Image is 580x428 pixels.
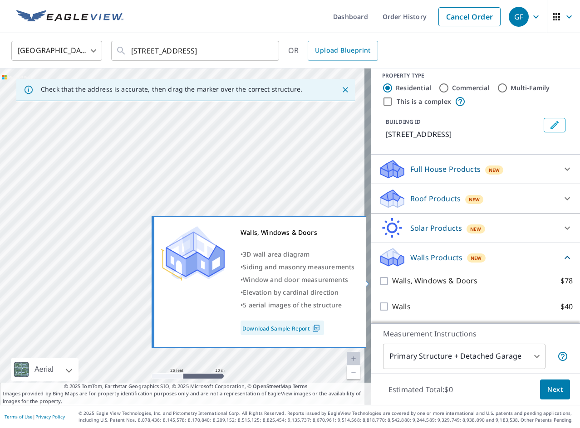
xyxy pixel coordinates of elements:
div: • [241,273,354,286]
p: Walls Products [410,252,462,263]
p: Measurement Instructions [383,328,568,339]
span: Elevation by cardinal direction [243,288,339,297]
input: Search by address or latitude-longitude [131,38,261,63]
button: Next [540,379,570,400]
a: Cancel Order [438,7,501,26]
div: Roof ProductsNew [378,188,573,209]
a: Download Sample Report [241,321,324,335]
div: • [241,299,354,311]
div: Full House ProductsNew [378,158,573,180]
p: $78 [560,275,573,287]
div: OR [288,41,378,61]
p: | [5,414,65,419]
label: Residential [396,83,431,92]
span: New [471,254,482,262]
div: Walls ProductsNew [378,247,573,268]
p: Full House Products [410,164,481,175]
p: $40 [560,301,573,312]
img: Pdf Icon [310,324,322,332]
span: Upload Blueprint [315,45,370,56]
label: This is a complex [397,97,451,106]
button: Close [339,84,351,96]
span: Your report will include the primary structure and a detached garage if one exists. [557,351,568,362]
span: © 2025 TomTom, Earthstar Geographics SIO, © 2025 Microsoft Corporation, © [64,383,308,390]
a: Privacy Policy [35,413,65,420]
a: OpenStreetMap [253,383,291,389]
span: Siding and masonry measurements [243,263,354,271]
a: Terms [293,383,308,389]
div: Walls, Windows & Doors [241,226,354,239]
span: New [489,166,500,174]
div: Aerial [32,358,56,381]
div: Primary Structure + Detached Garage [383,344,546,369]
button: Edit building 1 [544,118,565,132]
p: [STREET_ADDRESS] [386,129,540,140]
a: Terms of Use [5,413,33,420]
div: PROPERTY TYPE [382,72,569,80]
p: Roof Products [410,193,461,204]
p: Solar Products [410,223,462,233]
span: New [470,225,482,233]
span: New [469,196,480,203]
p: © 2025 Eagle View Technologies, Inc. and Pictometry International Corp. All Rights Reserved. Repo... [79,410,575,423]
img: Premium [161,226,225,281]
img: EV Logo [16,10,123,24]
div: GF [509,7,529,27]
div: • [241,286,354,299]
span: 3D wall area diagram [243,250,310,258]
div: [GEOGRAPHIC_DATA] [11,38,102,63]
label: Multi-Family [511,83,550,92]
div: Solar ProductsNew [378,217,573,239]
p: Walls [392,301,411,312]
span: Window and door measurements [243,275,348,284]
p: BUILDING ID [386,118,421,126]
p: Estimated Total: $0 [381,379,460,399]
div: • [241,248,354,261]
div: Aerial [11,358,79,381]
p: Check that the address is accurate, then drag the marker over the correct structure. [41,85,302,93]
span: Next [547,384,563,395]
div: • [241,261,354,273]
a: Current Level 20, Zoom Out [347,365,360,379]
span: 5 aerial images of the structure [243,301,342,309]
a: Upload Blueprint [308,41,378,61]
p: Walls, Windows & Doors [392,275,477,287]
label: Commercial [452,83,490,92]
a: Current Level 20, Zoom In Disabled [347,352,360,365]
